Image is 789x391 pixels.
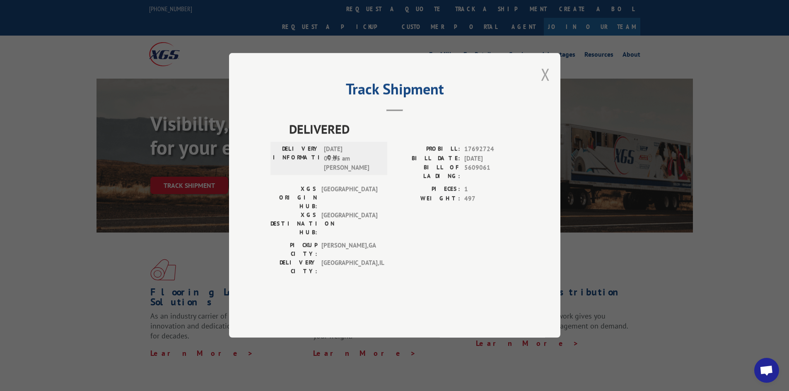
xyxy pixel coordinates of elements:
[324,145,380,173] span: [DATE] 09:35 am [PERSON_NAME]
[395,185,460,194] label: PIECES:
[464,163,519,181] span: 5609061
[270,185,317,211] label: XGS ORIGIN HUB:
[464,194,519,204] span: 497
[754,358,779,383] div: Open chat
[395,145,460,154] label: PROBILL:
[464,154,519,163] span: [DATE]
[321,259,377,276] span: [GEOGRAPHIC_DATA] , IL
[270,211,317,237] label: XGS DESTINATION HUB:
[321,185,377,211] span: [GEOGRAPHIC_DATA]
[289,120,519,139] span: DELIVERED
[395,154,460,163] label: BILL DATE:
[395,163,460,181] label: BILL OF LADING:
[541,63,550,85] button: Close modal
[464,145,519,154] span: 17692724
[321,211,377,237] span: [GEOGRAPHIC_DATA]
[270,259,317,276] label: DELIVERY CITY:
[273,145,320,173] label: DELIVERY INFORMATION:
[395,194,460,204] label: WEIGHT:
[270,83,519,99] h2: Track Shipment
[270,241,317,259] label: PICKUP CITY:
[464,185,519,194] span: 1
[321,241,377,259] span: [PERSON_NAME] , GA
